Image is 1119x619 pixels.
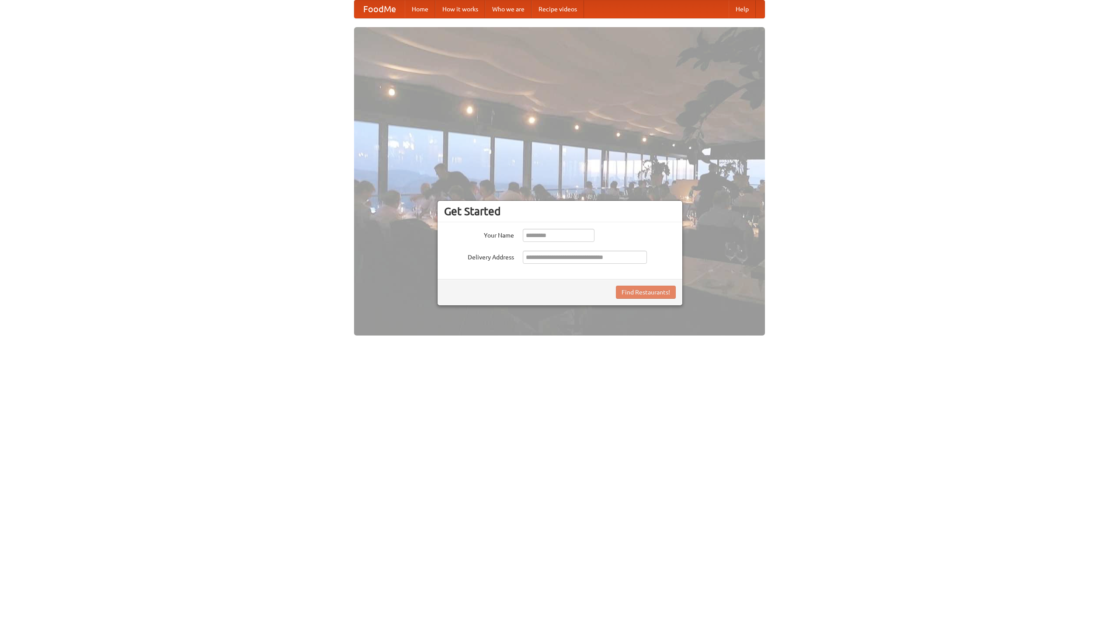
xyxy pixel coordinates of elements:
label: Your Name [444,229,514,240]
a: Help [729,0,756,18]
a: Who we are [485,0,532,18]
h3: Get Started [444,205,676,218]
a: How it works [435,0,485,18]
a: Recipe videos [532,0,584,18]
a: FoodMe [354,0,405,18]
label: Delivery Address [444,251,514,262]
button: Find Restaurants! [616,286,676,299]
a: Home [405,0,435,18]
